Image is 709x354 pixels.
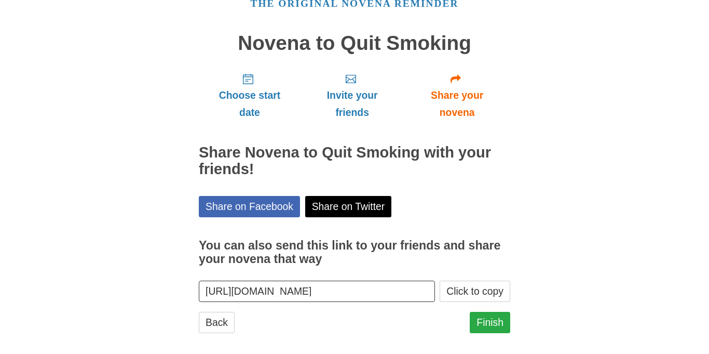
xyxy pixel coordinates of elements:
[301,64,404,126] a: Invite your friends
[199,312,235,333] a: Back
[199,32,510,55] h1: Novena to Quit Smoking
[305,196,392,217] a: Share on Twitter
[404,64,510,126] a: Share your novena
[199,64,301,126] a: Choose start date
[470,312,510,333] a: Finish
[414,87,500,121] span: Share your novena
[311,87,393,121] span: Invite your friends
[209,87,290,121] span: Choose start date
[440,281,510,302] button: Click to copy
[199,239,510,266] h3: You can also send this link to your friends and share your novena that way
[199,196,300,217] a: Share on Facebook
[199,145,510,178] h2: Share Novena to Quit Smoking with your friends!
